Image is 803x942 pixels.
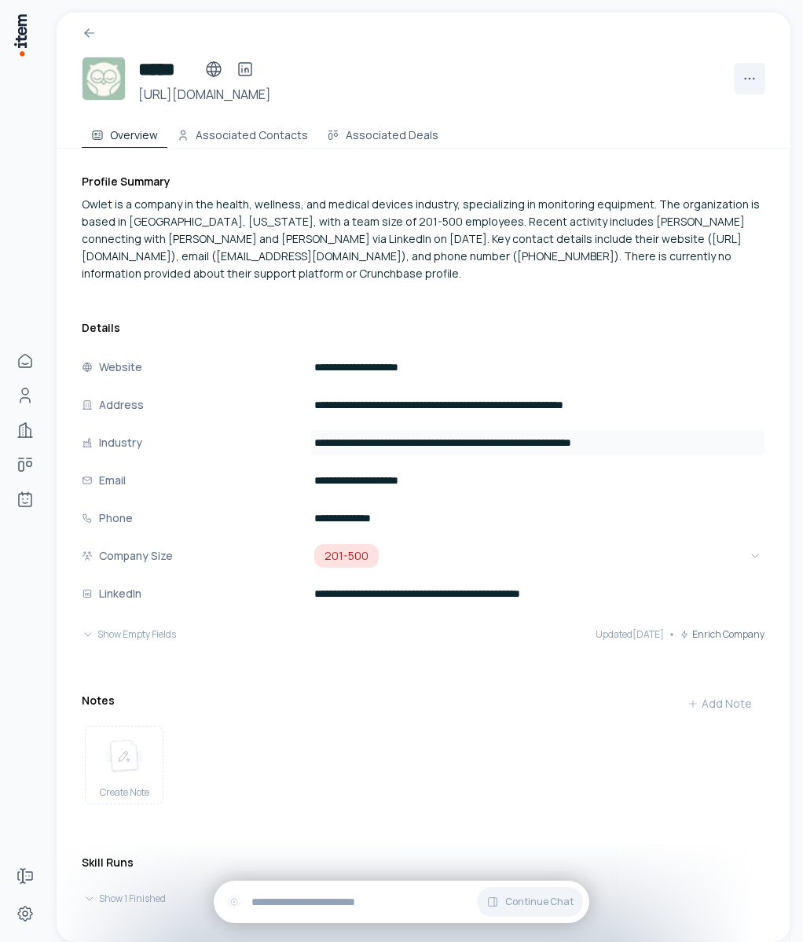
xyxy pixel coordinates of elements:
a: Settings [9,898,41,929]
h3: Profile Summary [82,174,764,190]
div: Continue Chat [214,881,589,923]
span: Continue Chat [505,896,574,908]
button: Enrich Company [680,619,764,650]
img: Owlet [82,57,126,101]
div: Owlet is a company in the health, wellness, and medical devices industry, specializing in monitor... [82,196,764,282]
button: create noteCreate Note [85,726,163,804]
button: Show 1 Finished [83,888,763,910]
button: Continue Chat [477,887,583,917]
a: deals [9,449,41,480]
p: Company Size [99,547,173,565]
a: Home [9,345,41,377]
button: Show Empty Fields [82,619,176,650]
p: Website [99,359,142,376]
p: LinkedIn [99,585,141,602]
button: Associated Contacts [167,116,317,148]
p: Email [99,472,126,489]
span: Create Note [100,786,149,799]
h3: Skill Runs [82,855,764,870]
div: Add Note [687,696,752,712]
span: Updated [DATE] [596,628,664,641]
p: Address [99,396,144,414]
button: Add Note [675,688,764,719]
button: Overview [82,116,167,148]
h3: Notes [82,693,115,708]
img: Item Brain Logo [13,13,28,57]
a: Companies [9,414,41,446]
a: Contacts [9,380,41,411]
a: Forms [9,860,41,892]
button: Associated Deals [317,116,448,148]
h3: [URL][DOMAIN_NAME] [138,85,271,104]
img: create note [105,739,143,774]
p: Phone [99,510,133,527]
a: Agents [9,484,41,515]
p: Industry [99,434,142,451]
h3: Details [82,320,764,336]
button: More actions [734,63,765,94]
